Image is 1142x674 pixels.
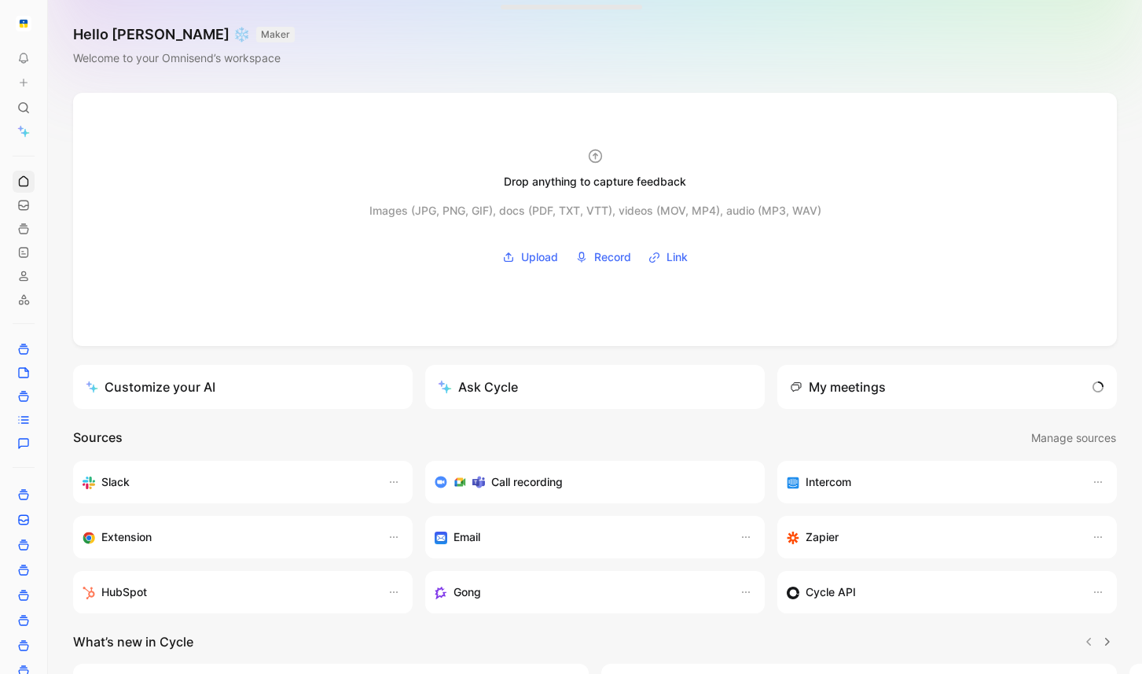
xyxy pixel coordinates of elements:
[83,473,372,492] div: Sync your customers, send feedback and get updates in Slack
[369,201,821,220] div: Images (JPG, PNG, GIF), docs (PDF, TXT, VTT), videos (MOV, MP4), audio (MP3, WAV)
[73,365,413,409] a: Customize your AI
[806,583,856,602] h3: Cycle API
[435,473,743,492] div: Record & transcribe meetings from Zoom, Meet & Teams.
[1030,428,1117,448] button: Manage sources
[806,528,839,547] h3: Zapier
[435,528,724,547] div: Forward emails to your feedback inbox
[787,528,1076,547] div: Capture feedback from thousands of sources with Zapier (survey results, recordings, sheets, etc).
[570,245,637,269] button: Record
[453,528,480,547] h3: Email
[425,365,765,409] button: Ask Cycle
[521,248,558,267] span: Upload
[790,378,886,396] div: My meetings
[643,245,693,269] button: Link
[787,583,1076,602] div: Sync customers & send feedback from custom sources. Get inspired by our favorite use case
[86,378,215,396] div: Customize your AI
[1031,429,1116,447] span: Manage sources
[666,248,688,267] span: Link
[101,528,152,547] h3: Extension
[101,583,147,602] h3: HubSpot
[83,528,372,547] div: Capture feedback from anywhere on the web
[787,473,1076,492] div: Sync your customers, send feedback and get updates in Intercom
[491,473,563,492] h3: Call recording
[806,473,851,492] h3: Intercom
[435,583,724,602] div: Capture feedback from your incoming calls
[497,245,564,269] button: Upload
[453,583,481,602] h3: Gong
[73,25,295,44] h1: Hello [PERSON_NAME] ❄️
[101,473,130,492] h3: Slack
[504,172,686,191] div: Drop anything to capture feedback
[13,13,35,35] button: Omnisend
[73,632,193,651] h2: What’s new in Cycle
[73,428,123,448] h2: Sources
[73,49,295,68] div: Welcome to your Omnisend’s workspace
[594,248,631,267] span: Record
[256,27,295,42] button: MAKER
[16,16,31,31] img: Omnisend
[438,378,518,396] div: Ask Cycle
